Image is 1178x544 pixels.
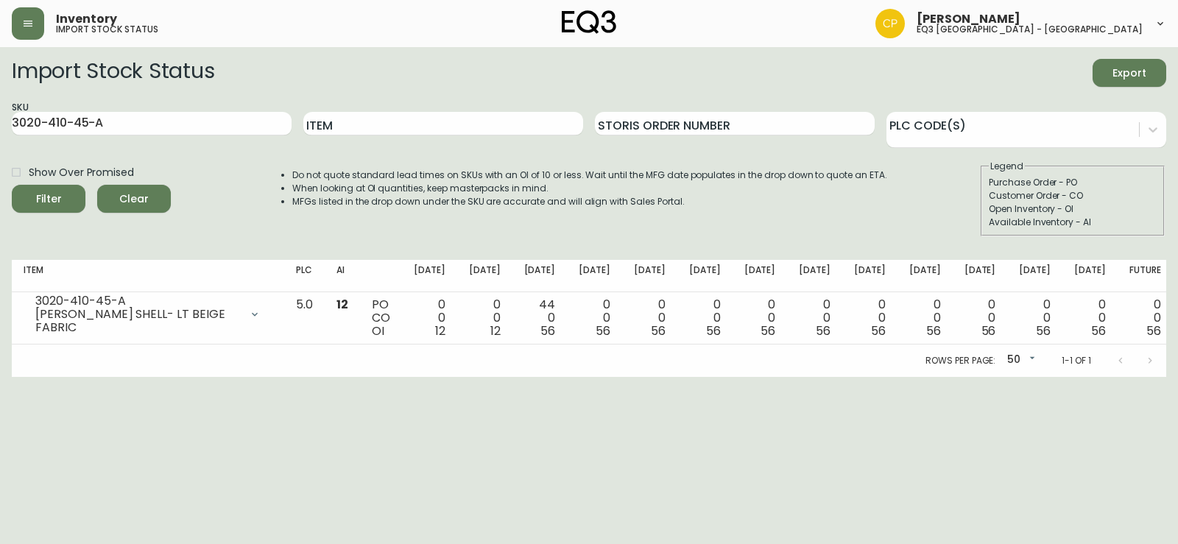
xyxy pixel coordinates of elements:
span: 12 [490,322,501,339]
td: 5.0 [284,292,325,345]
h5: eq3 [GEOGRAPHIC_DATA] - [GEOGRAPHIC_DATA] [917,25,1143,34]
div: 3020-410-45-A [35,294,240,308]
span: 56 [926,322,941,339]
span: 56 [706,322,721,339]
img: d4538ce6a4da033bb8b50397180cc0a5 [875,9,905,38]
legend: Legend [989,160,1025,173]
span: 12 [435,322,445,339]
li: MFGs listed in the drop down under the SKU are accurate and will align with Sales Portal. [292,195,887,208]
h5: import stock status [56,25,158,34]
th: [DATE] [567,260,622,292]
div: 0 0 [469,298,501,338]
span: 56 [596,322,610,339]
div: Open Inventory - OI [989,202,1157,216]
span: 56 [1091,322,1106,339]
div: 0 0 [414,298,445,338]
li: Do not quote standard lead times on SKUs with an OI of 10 or less. Wait until the MFG date popula... [292,169,887,182]
span: [PERSON_NAME] [917,13,1020,25]
div: Customer Order - CO [989,189,1157,202]
span: 56 [871,322,886,339]
div: 0 0 [1074,298,1106,338]
span: 56 [816,322,830,339]
div: 0 0 [799,298,830,338]
th: Future [1118,260,1173,292]
th: [DATE] [733,260,788,292]
th: [DATE] [622,260,677,292]
span: 56 [540,322,555,339]
div: 0 0 [1129,298,1161,338]
div: 0 0 [1019,298,1051,338]
button: Filter [12,185,85,213]
span: 56 [651,322,666,339]
th: Item [12,260,284,292]
button: Clear [97,185,171,213]
button: Export [1093,59,1166,87]
div: 0 0 [689,298,721,338]
span: 56 [761,322,775,339]
div: 0 0 [744,298,776,338]
div: 0 0 [579,298,610,338]
div: 0 0 [854,298,886,338]
th: [DATE] [787,260,842,292]
th: [DATE] [897,260,953,292]
span: Inventory [56,13,117,25]
th: [DATE] [1007,260,1062,292]
th: AI [325,260,360,292]
th: [DATE] [402,260,457,292]
img: logo [562,10,616,34]
p: Rows per page: [925,354,995,367]
span: 56 [981,322,996,339]
div: PO CO [372,298,390,338]
th: [DATE] [677,260,733,292]
p: 1-1 of 1 [1062,354,1091,367]
span: Show Over Promised [29,165,134,180]
div: 0 0 [964,298,996,338]
div: 3020-410-45-A[PERSON_NAME] SHELL- LT BEIGE FABRIC [24,298,272,331]
div: 44 0 [524,298,556,338]
div: Available Inventory - AI [989,216,1157,229]
span: 56 [1036,322,1051,339]
span: 56 [1146,322,1161,339]
th: PLC [284,260,325,292]
th: [DATE] [1062,260,1118,292]
span: 12 [336,296,348,313]
th: [DATE] [842,260,897,292]
li: When looking at OI quantities, keep masterpacks in mind. [292,182,887,195]
span: Export [1104,64,1154,82]
th: [DATE] [512,260,568,292]
h2: Import Stock Status [12,59,214,87]
span: OI [372,322,384,339]
div: 0 0 [909,298,941,338]
div: 50 [1001,348,1038,372]
th: [DATE] [953,260,1008,292]
div: [PERSON_NAME] SHELL- LT BEIGE FABRIC [35,308,240,334]
th: [DATE] [457,260,512,292]
div: 0 0 [634,298,666,338]
span: Clear [109,190,159,208]
div: Filter [36,190,62,208]
div: Purchase Order - PO [989,176,1157,189]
